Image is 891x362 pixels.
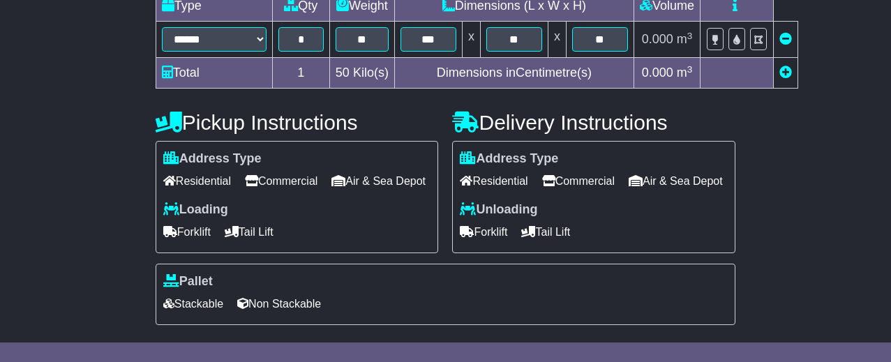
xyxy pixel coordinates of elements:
td: Total [156,58,272,89]
label: Loading [163,202,228,218]
span: 0.000 [642,66,673,80]
span: m [677,32,693,46]
span: Air & Sea Depot [331,170,426,192]
label: Address Type [163,151,262,167]
span: Commercial [245,170,317,192]
span: Commercial [542,170,615,192]
td: Kilo(s) [329,58,394,89]
span: 50 [336,66,350,80]
span: Tail Lift [225,221,274,243]
label: Unloading [460,202,537,218]
td: x [462,22,480,58]
span: Forklift [163,221,211,243]
span: Residential [460,170,527,192]
a: Add new item [779,66,792,80]
a: Remove this item [779,32,792,46]
span: Forklift [460,221,507,243]
td: 1 [272,58,329,89]
span: Residential [163,170,231,192]
sup: 3 [687,64,693,75]
h4: Pickup Instructions [156,111,439,134]
span: Non Stackable [237,293,321,315]
td: Dimensions in Centimetre(s) [394,58,634,89]
span: m [677,66,693,80]
h4: Delivery Instructions [452,111,735,134]
label: Address Type [460,151,558,167]
span: Stackable [163,293,223,315]
span: Tail Lift [521,221,570,243]
td: x [548,22,566,58]
sup: 3 [687,31,693,41]
label: Pallet [163,274,213,289]
span: 0.000 [642,32,673,46]
span: Air & Sea Depot [629,170,723,192]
